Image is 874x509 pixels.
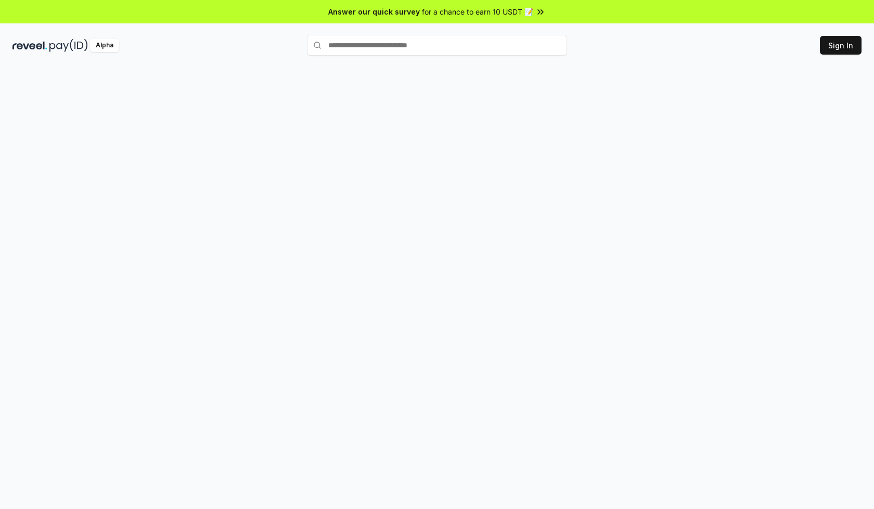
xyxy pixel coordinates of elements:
[820,36,862,55] button: Sign In
[90,39,119,52] div: Alpha
[49,39,88,52] img: pay_id
[422,6,533,17] span: for a chance to earn 10 USDT 📝
[328,6,420,17] span: Answer our quick survey
[12,39,47,52] img: reveel_dark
